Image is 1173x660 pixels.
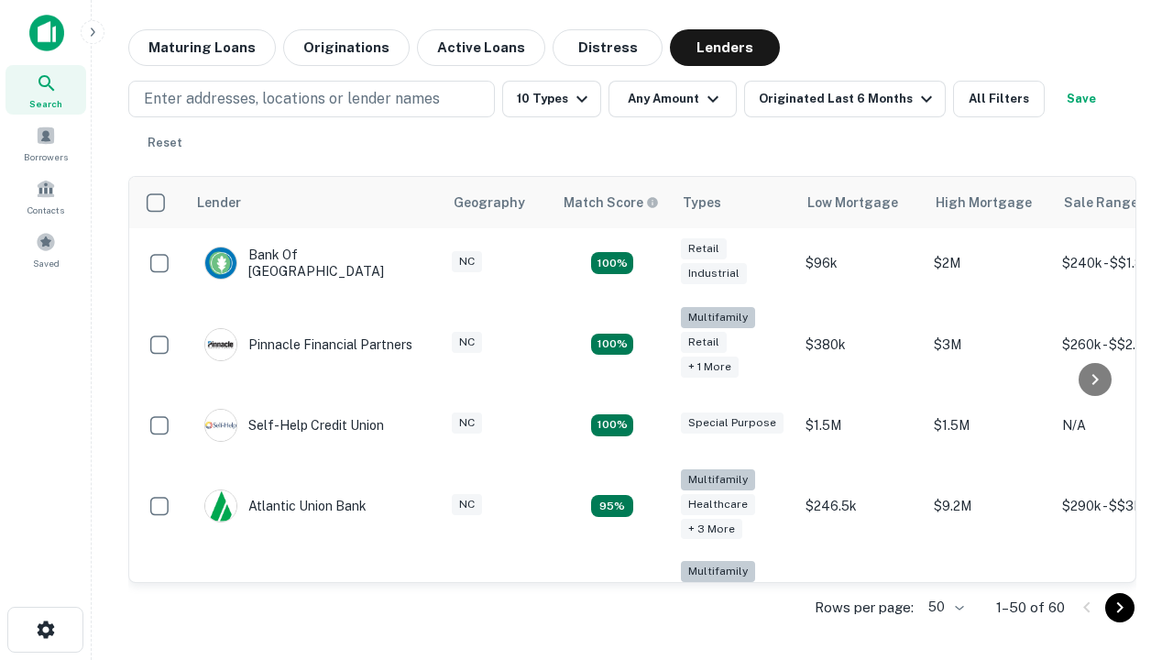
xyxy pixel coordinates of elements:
span: Saved [33,256,60,270]
button: All Filters [953,81,1045,117]
a: Borrowers [5,118,86,168]
div: Retail [681,332,727,353]
td: $9.2M [925,460,1053,553]
td: $96k [796,228,925,298]
div: Multifamily [681,307,755,328]
span: Contacts [27,203,64,217]
div: Pinnacle Financial Partners [204,328,412,361]
button: Originated Last 6 Months [744,81,946,117]
p: 1–50 of 60 [996,597,1065,619]
button: Maturing Loans [128,29,276,66]
button: Distress [553,29,663,66]
th: Geography [443,177,553,228]
div: Lender [197,192,241,214]
div: Special Purpose [681,412,784,434]
div: Matching Properties: 17, hasApolloMatch: undefined [591,334,633,356]
button: Lenders [670,29,780,66]
button: Go to next page [1105,593,1135,622]
span: Borrowers [24,149,68,164]
div: Geography [454,192,525,214]
div: Multifamily [681,469,755,490]
div: Sale Range [1064,192,1138,214]
button: Enter addresses, locations or lender names [128,81,495,117]
th: Low Mortgage [796,177,925,228]
div: NC [452,494,482,515]
div: Matching Properties: 15, hasApolloMatch: undefined [591,252,633,274]
div: Self-help Credit Union [204,409,384,442]
div: The Fidelity Bank [204,582,353,615]
div: Atlantic Union Bank [204,489,367,522]
div: Types [683,192,721,214]
button: Active Loans [417,29,545,66]
div: Matching Properties: 11, hasApolloMatch: undefined [591,414,633,436]
div: Industrial [681,263,747,284]
img: picture [205,329,236,360]
div: Matching Properties: 9, hasApolloMatch: undefined [591,495,633,517]
p: Rows per page: [815,597,914,619]
div: Retail [681,238,727,259]
p: Enter addresses, locations or lender names [144,88,440,110]
iframe: Chat Widget [1081,455,1173,543]
div: Originated Last 6 Months [759,88,937,110]
img: capitalize-icon.png [29,15,64,51]
td: $246.5k [796,460,925,553]
td: $3M [925,298,1053,390]
h6: Match Score [564,192,655,213]
th: Types [672,177,796,228]
div: + 1 more [681,357,739,378]
button: 10 Types [502,81,601,117]
a: Contacts [5,171,86,221]
div: Low Mortgage [807,192,898,214]
img: picture [205,247,236,279]
img: picture [205,410,236,441]
div: Healthcare [681,494,755,515]
div: High Mortgage [936,192,1032,214]
div: NC [452,251,482,272]
div: NC [452,332,482,353]
td: $380k [796,298,925,390]
th: High Mortgage [925,177,1053,228]
th: Capitalize uses an advanced AI algorithm to match your search with the best lender. The match sco... [553,177,672,228]
div: Capitalize uses an advanced AI algorithm to match your search with the best lender. The match sco... [564,192,659,213]
a: Saved [5,225,86,274]
img: picture [205,490,236,522]
div: Multifamily [681,561,755,582]
div: Bank Of [GEOGRAPHIC_DATA] [204,247,424,280]
a: Search [5,65,86,115]
th: Lender [186,177,443,228]
td: $246k [796,552,925,644]
div: + 3 more [681,519,742,540]
td: $1.5M [796,390,925,460]
td: $1.5M [925,390,1053,460]
div: 50 [921,594,967,621]
span: Search [29,96,62,111]
td: $3.2M [925,552,1053,644]
button: Originations [283,29,410,66]
button: Reset [136,125,194,161]
div: NC [452,412,482,434]
td: $2M [925,228,1053,298]
button: Save your search to get updates of matches that match your search criteria. [1052,81,1111,117]
button: Any Amount [608,81,737,117]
